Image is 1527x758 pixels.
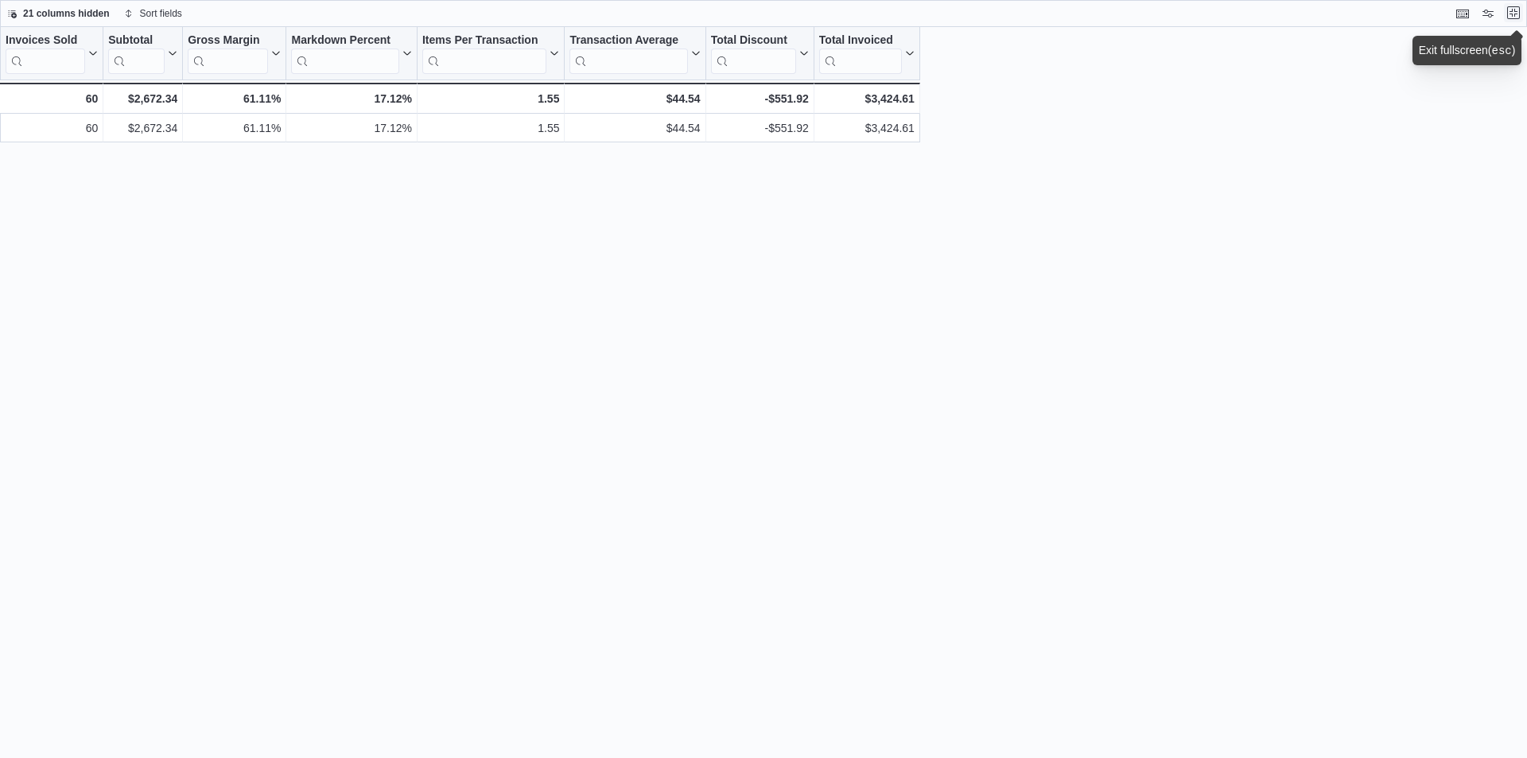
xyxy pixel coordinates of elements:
[711,89,809,108] div: -$551.92
[1,4,116,23] button: 21 columns hidden
[108,33,165,49] div: Subtotal
[108,89,177,108] div: $2,672.34
[118,4,188,23] button: Sort fields
[6,33,85,74] div: Invoices Sold
[819,33,902,74] div: Total Invoiced
[569,89,700,108] div: $44.54
[291,33,398,49] div: Markdown Percent
[291,33,398,74] div: Markdown Percent
[819,33,902,49] div: Total Invoiced
[422,33,560,74] button: Items Per Transaction
[188,119,281,138] div: 61.11%
[1504,3,1523,22] button: Exit fullscreen
[6,33,85,49] div: Invoices Sold
[569,119,700,138] div: $44.54
[711,33,796,74] div: Total Discount
[1478,4,1498,23] button: Display options
[422,119,560,138] div: 1.55
[711,119,809,138] div: -$551.92
[819,33,915,74] button: Total Invoiced
[188,33,281,74] button: Gross Margin
[711,33,796,49] div: Total Discount
[422,33,547,49] div: Items Per Transaction
[108,33,177,74] button: Subtotal
[1453,4,1472,23] button: Keyboard shortcuts
[5,89,98,108] div: 60
[711,33,809,74] button: Total Discount
[569,33,687,74] div: Transaction Average
[819,119,915,138] div: $3,424.61
[188,89,281,108] div: 61.11%
[108,33,165,74] div: Subtotal
[188,33,268,49] div: Gross Margin
[291,89,411,108] div: 17.12%
[1419,42,1516,59] div: Exit fullscreen ( )
[1492,45,1512,57] kbd: esc
[422,89,560,108] div: 1.55
[6,33,98,74] button: Invoices Sold
[140,7,182,20] span: Sort fields
[23,7,110,20] span: 21 columns hidden
[291,119,411,138] div: 17.12%
[422,33,547,74] div: Items Per Transaction
[819,89,915,108] div: $3,424.61
[188,33,268,74] div: Gross Margin
[569,33,687,49] div: Transaction Average
[291,33,411,74] button: Markdown Percent
[108,119,177,138] div: $2,672.34
[569,33,700,74] button: Transaction Average
[6,119,98,138] div: 60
